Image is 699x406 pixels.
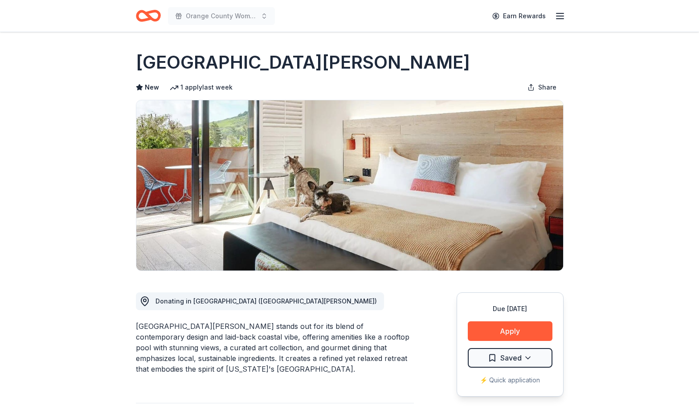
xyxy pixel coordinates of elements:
button: Orange County Women's Chorus - Glass of Cabaret 2025 [168,7,275,25]
div: ⚡️ Quick application [468,375,552,385]
span: Donating in [GEOGRAPHIC_DATA] ([GEOGRAPHIC_DATA][PERSON_NAME]) [155,297,377,305]
button: Saved [468,348,552,368]
span: Saved [500,352,522,364]
div: 1 apply last week [170,82,233,93]
button: Apply [468,321,552,341]
img: Image for Hotel San Luis Obispo [136,100,563,271]
div: Due [DATE] [468,303,552,314]
h1: [GEOGRAPHIC_DATA][PERSON_NAME] [136,50,470,75]
div: [GEOGRAPHIC_DATA][PERSON_NAME] stands out for its blend of contemporary design and laid-back coas... [136,321,414,374]
button: Share [520,78,564,96]
span: New [145,82,159,93]
a: Home [136,5,161,26]
span: Orange County Women's Chorus - Glass of Cabaret 2025 [186,11,257,21]
a: Earn Rewards [487,8,551,24]
span: Share [538,82,556,93]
